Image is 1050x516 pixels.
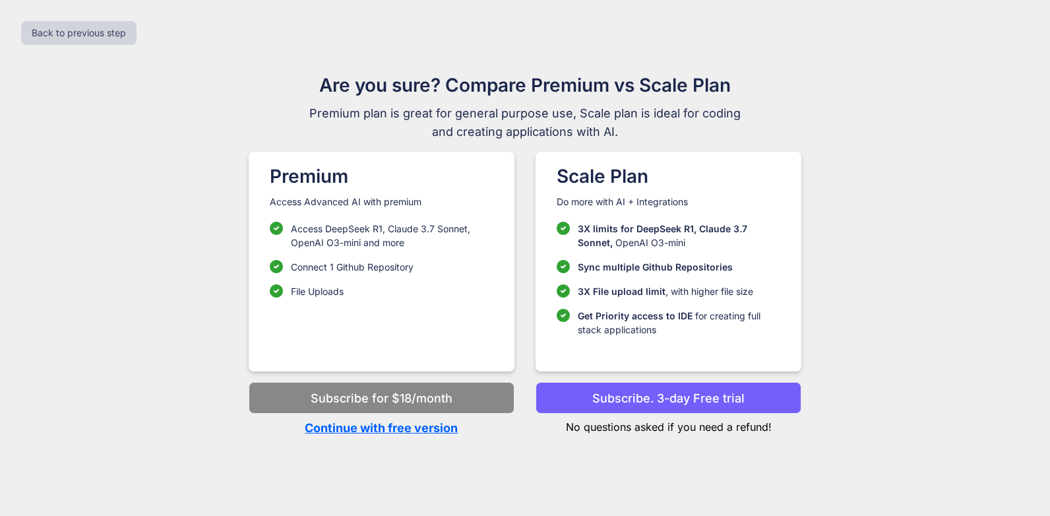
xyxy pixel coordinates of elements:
img: checklist [270,284,283,298]
p: Continue with free version [249,419,514,437]
p: Subscribe. 3-day Free trial [592,389,745,407]
span: 3X File upload limit [578,286,665,297]
img: checklist [270,260,283,273]
p: , with higher file size [578,284,753,298]
h1: Are you sure? Compare Premium vs Scale Plan [303,71,747,99]
p: Connect 1 Github Repository [291,260,414,274]
button: Back to previous step [21,21,137,45]
h1: Scale Plan [557,162,780,190]
img: checklist [557,284,570,298]
button: Subscribe for $18/month [249,382,514,414]
h1: Premium [270,162,493,190]
button: Subscribe. 3-day Free trial [536,382,801,414]
span: Premium plan is great for general purpose use, Scale plan is ideal for coding and creating applic... [303,104,747,141]
img: checklist [557,222,570,235]
span: 3X limits for DeepSeek R1, Claude 3.7 Sonnet, [578,223,747,248]
span: Get Priority access to IDE [578,310,693,321]
p: OpenAI O3-mini [578,222,780,249]
p: Subscribe for $18/month [311,389,452,407]
img: checklist [557,309,570,322]
p: Access DeepSeek R1, Claude 3.7 Sonnet, OpenAI O3-mini and more [291,222,493,249]
img: checklist [270,222,283,235]
p: for creating full stack applications [578,309,780,337]
p: File Uploads [291,284,344,298]
p: Sync multiple Github Repositories [578,260,733,274]
p: No questions asked if you need a refund! [536,414,801,435]
p: Do more with AI + Integrations [557,195,780,209]
p: Access Advanced AI with premium [270,195,493,209]
img: checklist [557,260,570,273]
